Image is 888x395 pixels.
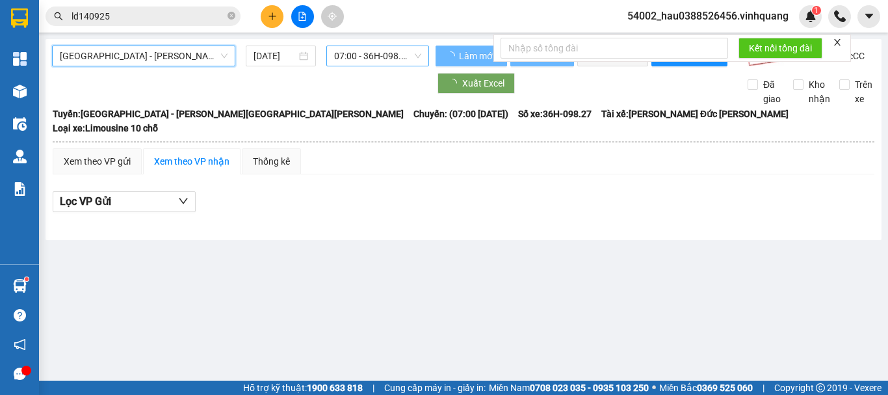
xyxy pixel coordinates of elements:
button: Xuất Excel [437,73,515,94]
sup: 1 [25,277,29,281]
span: | [372,381,374,395]
div: Xem theo VP gửi [64,154,131,169]
strong: 0369 525 060 [697,383,753,393]
div: Xem theo VP nhận [154,154,229,169]
span: Kho nhận [803,77,835,106]
span: down [178,196,189,206]
span: loading [446,51,457,61]
span: Số xe: 36H-098.27 [518,107,592,121]
img: phone-icon [834,10,846,22]
img: dashboard-icon [13,52,27,66]
strong: Hotline : 0889 23 23 23 [187,55,271,64]
span: notification [14,338,26,351]
span: Đã giao [758,77,786,106]
span: ⚪️ [652,385,656,390]
span: close [833,38,842,47]
input: 15/09/2025 [254,49,296,63]
span: 07:00 - 36H-098.27 [334,46,421,66]
input: Tìm tên, số ĐT hoặc mã đơn [72,9,225,23]
span: Chuyến: (07:00 [DATE]) [413,107,508,121]
img: logo [23,20,85,81]
img: warehouse-icon [13,117,27,131]
span: Website [172,69,202,79]
span: Tài xế: [PERSON_NAME] Đức [PERSON_NAME] [601,107,789,121]
img: solution-icon [13,182,27,196]
strong: 1900 633 818 [307,383,363,393]
strong: CÔNG TY TNHH VĨNH QUANG [140,22,317,36]
span: Hỗ trợ kỹ thuật: [243,381,363,395]
span: Miền Bắc [659,381,753,395]
span: question-circle [14,309,26,321]
span: Cung cấp máy in - giấy in: [384,381,486,395]
button: Lọc VP Gửi [53,191,196,212]
span: Lọc VP Gửi [60,193,111,210]
button: caret-down [857,5,880,28]
button: plus [261,5,283,28]
span: Làm mới [459,49,497,63]
span: Hà Nội - Thanh Hóa [60,46,228,66]
span: plus [268,12,277,21]
button: aim [321,5,344,28]
strong: 0708 023 035 - 0935 103 250 [530,383,649,393]
button: Làm mới [436,46,507,66]
span: 54002_hau0388526456.vinhquang [617,8,799,24]
span: search [54,12,63,21]
div: Thống kê [253,154,290,169]
img: logo-vxr [11,8,28,28]
sup: 1 [812,6,821,15]
span: Loại xe: Limousine 10 chỗ [53,121,158,135]
img: warehouse-icon [13,85,27,98]
span: Miền Nam [489,381,649,395]
img: warehouse-icon [13,279,27,293]
span: caret-down [863,10,875,22]
b: Tuyến: [GEOGRAPHIC_DATA] - [PERSON_NAME][GEOGRAPHIC_DATA][PERSON_NAME] [53,109,404,119]
input: Nhập số tổng đài [501,38,728,59]
button: file-add [291,5,314,28]
span: copyright [816,383,825,392]
button: Kết nối tổng đài [738,38,822,59]
span: | [763,381,764,395]
img: warehouse-icon [13,150,27,163]
span: Kết nối tổng đài [749,41,812,55]
span: aim [328,12,337,21]
strong: : [DOMAIN_NAME] [172,67,287,79]
span: close-circle [228,12,235,20]
span: Trên xe [850,77,878,106]
span: 1 [814,6,818,15]
span: message [14,368,26,380]
span: close-circle [228,10,235,23]
strong: PHIẾU GỬI HÀNG [177,38,282,52]
img: icon-new-feature [805,10,816,22]
span: file-add [298,12,307,21]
